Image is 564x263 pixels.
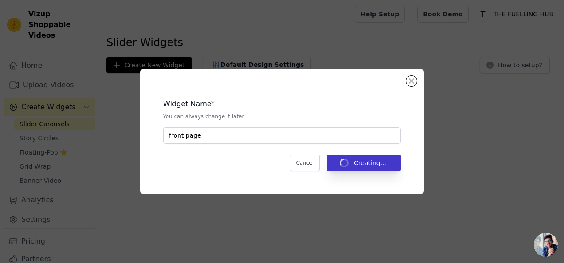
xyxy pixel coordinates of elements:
button: Close modal [406,76,417,86]
button: Cancel [290,155,320,171]
button: Creating... [327,155,401,171]
div: Open chat [534,233,558,257]
legend: Widget Name [163,99,211,109]
p: You can always change it later [163,113,401,120]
